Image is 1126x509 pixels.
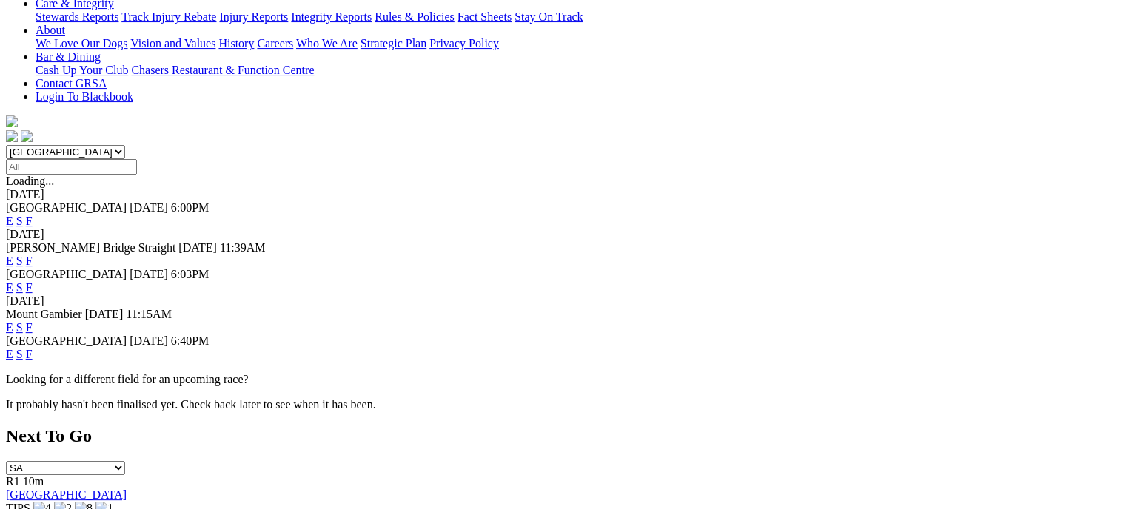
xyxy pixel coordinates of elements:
a: F [26,321,33,334]
a: Contact GRSA [36,77,107,90]
span: [DATE] [85,308,124,320]
span: [GEOGRAPHIC_DATA] [6,201,127,214]
a: Fact Sheets [458,10,512,23]
span: 6:40PM [171,334,210,347]
a: E [6,348,13,360]
img: twitter.svg [21,130,33,142]
div: [DATE] [6,294,1120,308]
a: About [36,24,65,36]
a: Rules & Policies [375,10,455,23]
span: 6:00PM [171,201,210,214]
span: [DATE] [130,201,168,214]
span: [GEOGRAPHIC_DATA] [6,268,127,280]
a: We Love Our Dogs [36,37,127,50]
a: S [16,348,23,360]
div: Care & Integrity [36,10,1120,24]
span: 11:15AM [126,308,172,320]
span: 11:39AM [220,241,266,254]
span: [DATE] [178,241,217,254]
a: Integrity Reports [291,10,372,23]
a: S [16,254,23,267]
span: [GEOGRAPHIC_DATA] [6,334,127,347]
a: E [6,254,13,267]
span: [DATE] [130,268,168,280]
partial: It probably hasn't been finalised yet. Check back later to see when it has been. [6,398,376,411]
a: E [6,281,13,294]
a: History [218,37,254,50]
a: Chasers Restaurant & Function Centre [131,64,314,76]
a: E [6,321,13,334]
span: 10m [23,475,44,488]
span: Mount Gambier [6,308,82,320]
a: Cash Up Your Club [36,64,128,76]
a: [GEOGRAPHIC_DATA] [6,488,127,501]
a: F [26,254,33,267]
a: F [26,281,33,294]
a: Injury Reports [219,10,288,23]
a: Stay On Track [515,10,583,23]
a: Who We Are [296,37,358,50]
a: Track Injury Rebate [121,10,216,23]
a: S [16,321,23,334]
a: Bar & Dining [36,50,101,63]
p: Looking for a different field for an upcoming race? [6,373,1120,386]
span: 6:03PM [171,268,210,280]
input: Select date [6,159,137,175]
span: Loading... [6,175,54,187]
a: Careers [257,37,293,50]
a: F [26,215,33,227]
a: Stewards Reports [36,10,118,23]
a: Privacy Policy [429,37,499,50]
a: F [26,348,33,360]
img: facebook.svg [6,130,18,142]
div: About [36,37,1120,50]
div: Bar & Dining [36,64,1120,77]
img: logo-grsa-white.png [6,115,18,127]
div: [DATE] [6,188,1120,201]
h2: Next To Go [6,426,1120,446]
span: [DATE] [130,334,168,347]
span: R1 [6,475,20,488]
a: S [16,215,23,227]
a: E [6,215,13,227]
a: Strategic Plan [361,37,426,50]
div: [DATE] [6,228,1120,241]
a: S [16,281,23,294]
a: Login To Blackbook [36,90,133,103]
a: Vision and Values [130,37,215,50]
span: [PERSON_NAME] Bridge Straight [6,241,175,254]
